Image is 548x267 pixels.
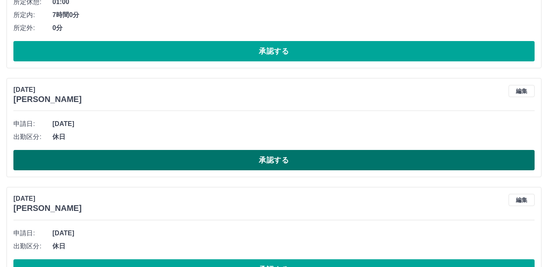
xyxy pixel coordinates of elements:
[13,204,82,213] h3: [PERSON_NAME]
[13,95,82,104] h3: [PERSON_NAME]
[13,150,535,170] button: 承認する
[13,132,52,142] span: 出勤区分:
[509,194,535,206] button: 編集
[13,10,52,20] span: 所定内:
[52,23,535,33] span: 0分
[13,228,52,238] span: 申請日:
[13,85,82,95] p: [DATE]
[52,10,535,20] span: 7時間0分
[13,194,82,204] p: [DATE]
[509,85,535,97] button: 編集
[13,23,52,33] span: 所定外:
[52,228,535,238] span: [DATE]
[13,119,52,129] span: 申請日:
[52,132,535,142] span: 休日
[52,119,535,129] span: [DATE]
[13,241,52,251] span: 出勤区分:
[13,41,535,61] button: 承認する
[52,241,535,251] span: 休日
